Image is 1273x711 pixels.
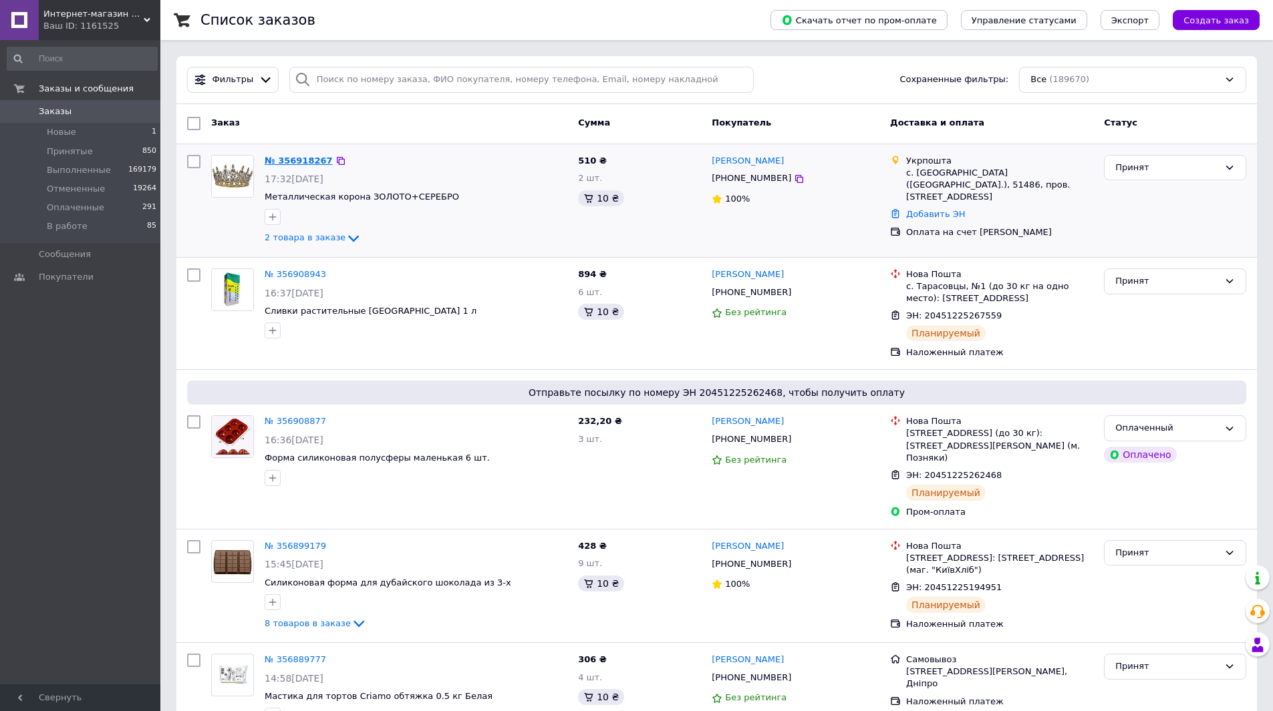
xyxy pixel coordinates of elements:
span: Сумма [578,117,610,128]
img: Фото товару [212,156,253,197]
div: Самовывоз [906,654,1093,666]
div: Нова Пошта [906,540,1093,552]
span: Скачать отчет по пром-оплате [781,14,937,26]
span: 16:36[DATE] [265,435,323,445]
span: Интернет-магазин "Повар, пекарь и кондитер" [43,8,144,20]
span: Отправьте посылку по номеру ЭН 20451225262468, чтобы получить оплату [192,386,1241,399]
a: [PERSON_NAME] [712,540,784,553]
span: 1 [152,126,156,138]
span: [PHONE_NUMBER] [712,173,791,183]
span: 100% [725,579,750,589]
span: 6 шт. [578,287,602,297]
span: Выполненные [47,164,111,176]
div: Укрпошта [906,155,1093,167]
div: Планируемый [906,325,986,341]
span: 19264 [133,183,156,195]
span: 16:37[DATE] [265,288,323,298]
a: № 356899179 [265,541,326,551]
a: № 356908877 [265,416,326,426]
div: [STREET_ADDRESS][PERSON_NAME], Дніпро [906,666,1093,690]
span: Сохраненные фильтры: [899,73,1008,86]
div: Наложенный платеж [906,618,1093,630]
a: Силиконовая форма для дубайского шоколада из 3-х [265,577,511,587]
div: с. Тарасовцы, №1 (до 30 кг на одно место): [STREET_ADDRESS] [906,280,1093,304]
div: Оплачено [1104,447,1176,463]
div: Оплаченный [1115,421,1219,435]
span: 510 ₴ [578,156,607,166]
div: [STREET_ADDRESS] (до 30 кг): [STREET_ADDRESS][PERSON_NAME] (м. Позняки) [906,427,1093,464]
a: № 356918267 [265,156,333,166]
span: 4 шт. [578,672,602,682]
span: Управление статусами [972,15,1077,25]
span: 850 [142,146,156,158]
div: Наложенный платеж [906,696,1093,708]
a: Фото товару [211,268,254,311]
span: Заказы [39,105,72,117]
span: 100% [725,194,750,204]
span: 17:32[DATE] [265,174,323,184]
div: 10 ₴ [578,689,624,705]
a: Мастика для тортов Criamo обтяжка 0.5 кг Белая [265,691,492,701]
span: Сливки растительные [GEOGRAPHIC_DATA] 1 л [265,306,476,316]
span: 306 ₴ [578,654,607,664]
span: Без рейтинга [725,307,787,317]
a: Фото товару [211,540,254,583]
button: Скачать отчет по пром-оплате [770,10,948,30]
span: 2 шт. [578,173,602,183]
h1: Список заказов [200,12,315,28]
span: 85 [147,220,156,232]
span: Металлическая корона ЗОЛОТО+СЕРЕБРО [265,192,459,202]
span: Статус [1104,117,1137,128]
div: Наложенный платеж [906,346,1093,359]
span: ЭН: 20451225267559 [906,310,1002,320]
span: (189670) [1049,74,1089,84]
div: Ваш ID: 1161525 [43,20,160,32]
span: Создать заказ [1183,15,1249,25]
span: ЭН: 20451225262468 [906,470,1002,480]
span: Доставка и оплата [890,117,984,128]
span: Сообщения [39,248,91,260]
input: Поиск по номеру заказа, ФИО покупателя, номеру телефона, Email, номеру накладной [289,67,754,93]
div: [STREET_ADDRESS]: [STREET_ADDRESS] (маг. "КиївХліб") [906,552,1093,576]
span: Оплаченные [47,202,104,214]
span: 428 ₴ [578,541,607,551]
span: Отмененные [47,183,105,195]
span: Новые [47,126,76,138]
a: 8 товаров в заказе [265,618,367,628]
a: Фото товару [211,155,254,198]
div: 10 ₴ [578,575,624,591]
span: [PHONE_NUMBER] [712,672,791,682]
a: Фото товару [211,654,254,696]
span: 291 [142,202,156,214]
span: Заказы и сообщения [39,83,134,95]
div: Пром-оплата [906,506,1093,518]
span: Принятые [47,146,93,158]
span: Без рейтинга [725,455,787,465]
a: 2 товара в заказе [265,232,362,242]
span: 169179 [128,164,156,176]
span: Без рейтинга [725,692,787,702]
span: [PHONE_NUMBER] [712,559,791,569]
span: Заказ [211,117,240,128]
span: Покупатели [39,271,94,283]
div: Принят [1115,660,1219,674]
img: Фото товару [212,661,253,689]
div: Планируемый [906,485,986,501]
a: № 356889777 [265,654,326,664]
a: Создать заказ [1159,15,1260,25]
img: Фото товару [212,544,253,578]
span: 8 товаров в заказе [265,618,351,628]
span: Экспорт [1111,15,1149,25]
a: Добавить ЭН [906,209,965,219]
span: [PHONE_NUMBER] [712,287,791,297]
span: 232,20 ₴ [578,416,622,426]
div: Оплата на счет [PERSON_NAME] [906,226,1093,238]
a: [PERSON_NAME] [712,155,784,168]
div: Принят [1115,546,1219,560]
div: Нова Пошта [906,415,1093,427]
a: [PERSON_NAME] [712,415,784,428]
button: Экспорт [1101,10,1159,30]
span: 15:45[DATE] [265,559,323,569]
